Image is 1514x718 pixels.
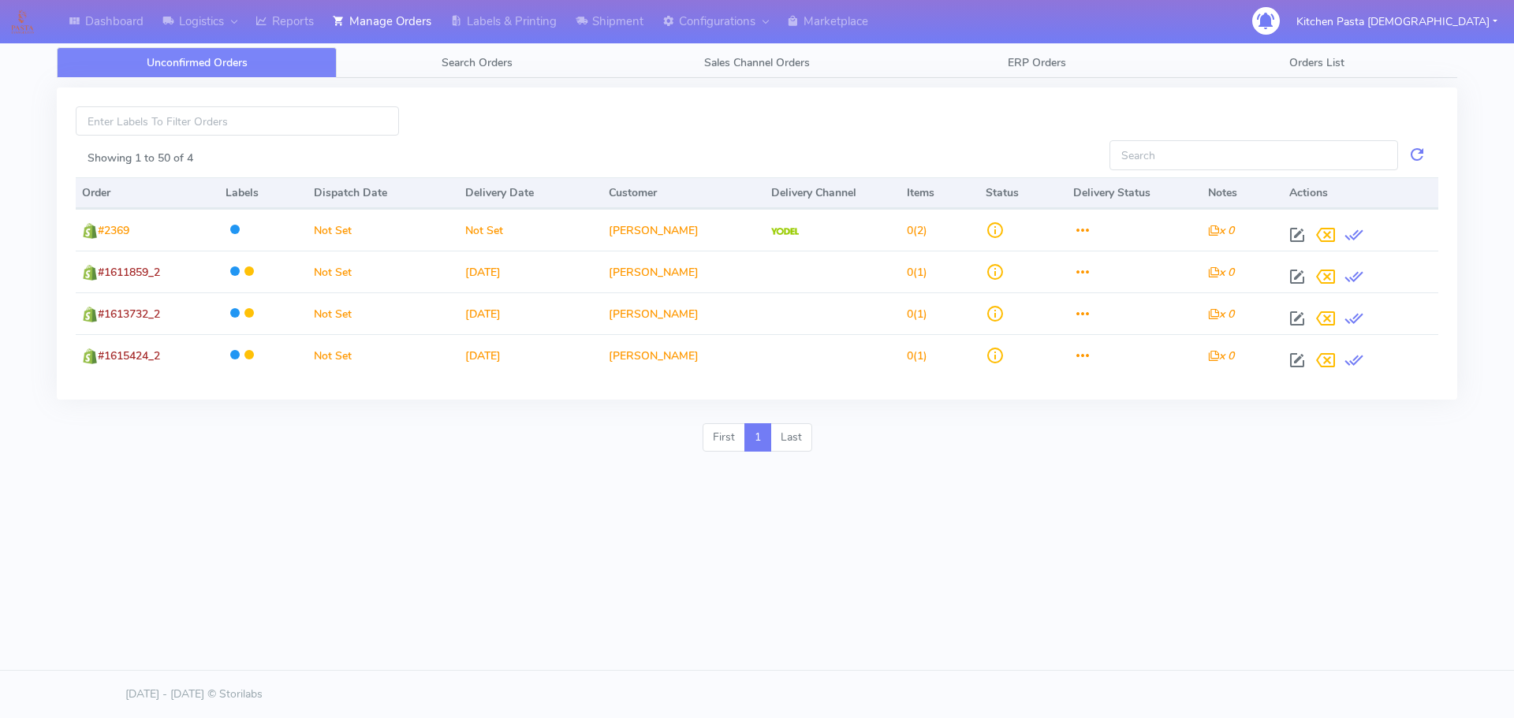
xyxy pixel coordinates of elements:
img: Yodel [771,228,799,236]
span: #1615424_2 [98,348,160,363]
span: 0 [907,307,913,322]
span: 0 [907,348,913,363]
span: (1) [907,265,927,280]
label: Showing 1 to 50 of 4 [88,150,193,166]
th: Dispatch Date [308,177,459,209]
td: Not Set [308,251,459,292]
span: Sales Channel Orders [704,55,810,70]
th: Items [901,177,979,209]
td: [DATE] [459,292,602,334]
td: Not Set [308,292,459,334]
th: Delivery Status [1067,177,1202,209]
input: Search [1109,140,1398,169]
th: Actions [1283,177,1438,209]
i: x 0 [1208,348,1234,363]
th: Order [76,177,219,209]
i: x 0 [1208,307,1234,322]
td: Not Set [308,334,459,376]
td: Not Set [308,209,459,251]
td: [DATE] [459,334,602,376]
th: Customer [602,177,765,209]
span: (1) [907,348,927,363]
th: Labels [219,177,307,209]
i: x 0 [1208,223,1234,238]
span: (1) [907,307,927,322]
th: Delivery Channel [765,177,900,209]
a: 1 [744,423,771,452]
ul: Tabs [57,47,1457,78]
span: 0 [907,265,913,280]
td: [DATE] [459,251,602,292]
span: Unconfirmed Orders [147,55,248,70]
i: x 0 [1208,265,1234,280]
span: #2369 [98,223,129,238]
span: #1611859_2 [98,265,160,280]
span: Orders List [1289,55,1344,70]
span: Search Orders [442,55,513,70]
span: 0 [907,223,913,238]
th: Notes [1202,177,1283,209]
span: (2) [907,223,927,238]
td: [PERSON_NAME] [602,251,765,292]
span: ERP Orders [1008,55,1066,70]
th: Status [979,177,1067,209]
td: Not Set [459,209,602,251]
td: [PERSON_NAME] [602,334,765,376]
td: [PERSON_NAME] [602,209,765,251]
button: Kitchen Pasta [DEMOGRAPHIC_DATA] [1285,6,1509,38]
span: #1613732_2 [98,307,160,322]
th: Delivery Date [459,177,602,209]
input: Enter Labels To Filter Orders [76,106,399,136]
td: [PERSON_NAME] [602,292,765,334]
